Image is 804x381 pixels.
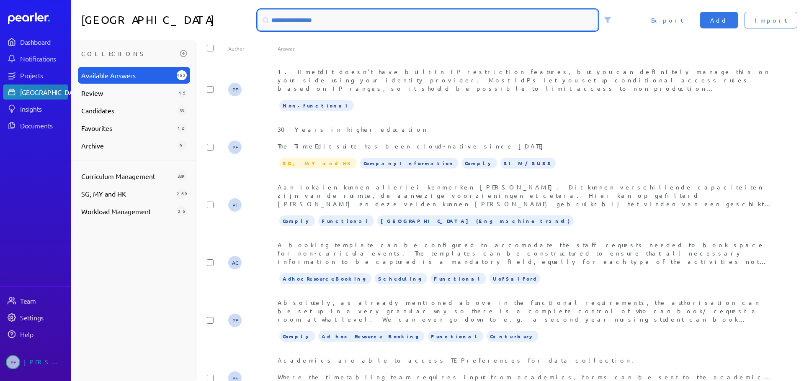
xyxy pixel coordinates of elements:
[20,313,67,322] div: Settings
[745,12,797,28] button: Import
[20,38,67,46] div: Dashboard
[177,171,187,181] div: 339
[81,105,173,115] span: Candidates
[8,13,68,24] a: Dashboard
[278,240,773,266] div: A booking template can be configured to accomodate the staff requests needed to book space for no...
[3,352,68,373] a: PF[PERSON_NAME]
[3,34,68,49] a: Dashboard
[3,51,68,66] a: Notifications
[279,100,354,111] span: Non-functional
[3,118,68,133] a: Documents
[20,105,67,113] div: Insights
[228,45,278,52] div: Author
[710,16,728,24] span: Add
[81,189,173,199] span: SG, MY and HK
[177,206,187,216] div: 26
[177,70,187,80] div: 4621
[461,158,497,169] span: Comply
[81,70,173,80] span: Available Answers
[81,47,177,60] h3: Collections
[81,10,255,30] h1: [GEOGRAPHIC_DATA]
[3,293,68,308] a: Team
[278,183,773,208] div: Aan lokalen kunnen allerlei kenmerken [PERSON_NAME]. Dit kunnen verschillende capaciteiten zijn v...
[20,88,82,96] div: [GEOGRAPHIC_DATA]
[318,215,374,226] span: Functional
[278,356,773,381] div: Academics are able to access TE Preferences for data collection. Where the timetabling team requi...
[3,101,68,116] a: Insights
[81,141,173,151] span: Archive
[6,355,20,369] span: Patrick Flynn
[377,215,574,226] span: University of Antwerpen (Eng machine transl)
[360,158,458,169] span: CompanyInformation
[3,84,68,100] a: [GEOGRAPHIC_DATA]
[177,189,187,199] div: 269
[228,256,242,269] span: Alicia Carmstrom
[20,54,67,63] div: Notifications
[700,12,738,28] button: Add
[177,88,187,98] div: 15
[430,273,486,284] span: Functional
[651,16,683,24] span: Export
[490,273,540,284] span: UofSalford
[278,298,773,323] div: Absolutely, as already mentioned above in the functional requirements, the authorisation can be s...
[318,331,424,342] span: Ad hoc Resource Booking
[278,125,773,150] div: 30 Years in higher education The TimeEdit suite has been cloud-native since [DATE]
[755,16,787,24] span: Import
[23,355,65,369] div: [PERSON_NAME]
[81,206,173,216] span: Workload Management
[177,141,187,151] div: 9
[279,273,371,284] span: AdhocResourceBooking
[81,171,173,181] span: Curriculum Management
[500,158,556,169] span: SIM/SUSS
[20,121,67,130] div: Documents
[20,330,67,338] div: Help
[228,141,242,154] span: Patrick Flynn
[228,83,242,96] span: Patrick Flynn
[279,158,357,169] span: SG, MY and HK
[3,310,68,325] a: Settings
[279,331,315,342] span: Comply
[20,297,67,305] div: Team
[279,215,315,226] span: Comply
[278,67,773,92] div: 1. TimeEdit doesn’t have built-in IP restriction features, but you can definitely manage this on ...
[20,71,67,79] div: Projects
[81,88,173,98] span: Review
[228,314,242,327] span: Patrick Flynn
[3,68,68,83] a: Projects
[228,198,242,212] span: Patrick Flynn
[278,45,773,52] div: Answer
[177,105,187,115] div: 33
[428,331,483,342] span: Functional
[81,123,173,133] span: Favourites
[3,327,68,342] a: Help
[177,123,187,133] div: 12
[641,12,693,28] button: Export
[487,331,539,342] span: Canterbury
[375,273,427,284] span: Scheduling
